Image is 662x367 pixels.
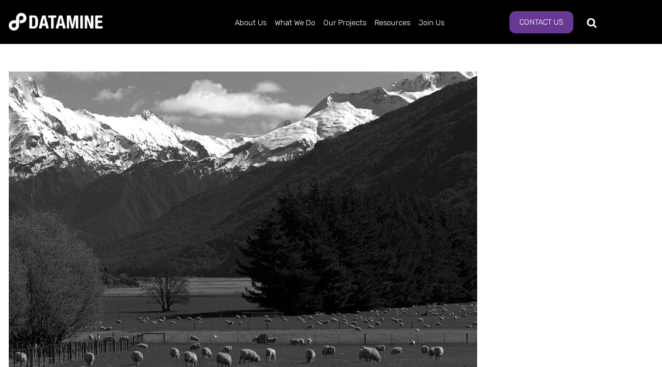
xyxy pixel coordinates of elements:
a: Join Us [414,8,448,38]
a: Resources [370,8,414,38]
a: What We Do [271,8,319,38]
img: Datamine [9,13,103,30]
a: About Us [231,8,271,38]
a: Contact Us [509,11,573,33]
a: Our Projects [319,8,370,38]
